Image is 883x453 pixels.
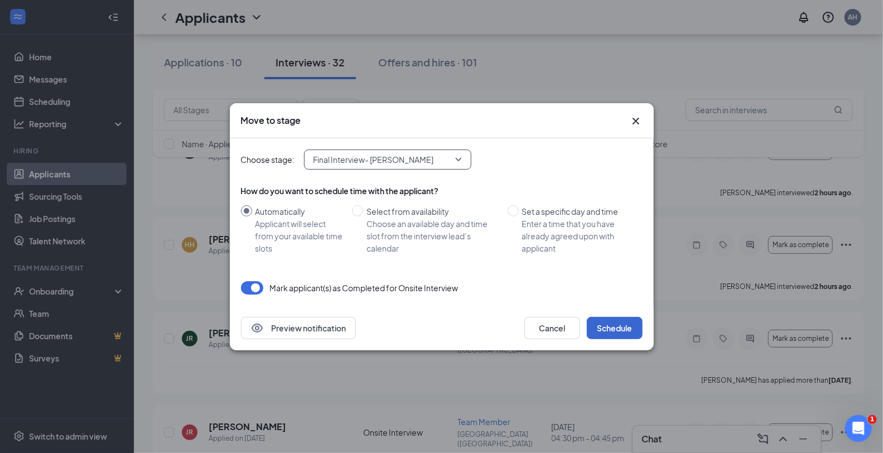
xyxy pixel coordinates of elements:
[366,218,499,254] div: Choose an available day and time slot from the interview lead’s calendar
[241,185,643,196] div: How do you want to schedule time with the applicant?
[313,151,434,168] span: Final Interview- [PERSON_NAME]
[587,317,643,339] button: Schedule
[241,317,356,339] button: EyePreview notification
[250,321,264,335] svg: Eye
[629,114,643,128] button: Close
[524,317,580,339] button: Cancel
[522,205,634,218] div: Set a specific day and time
[522,218,634,254] div: Enter a time that you have already agreed upon with applicant
[241,153,295,166] span: Choose stage:
[629,114,643,128] svg: Cross
[366,205,499,218] div: Select from availability
[868,415,877,424] span: 1
[255,218,343,254] div: Applicant will select from your available time slots
[270,282,459,293] p: Mark applicant(s) as Completed for Onsite Interview
[845,415,872,442] iframe: Intercom live chat
[255,205,343,218] div: Automatically
[241,114,301,127] h3: Move to stage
